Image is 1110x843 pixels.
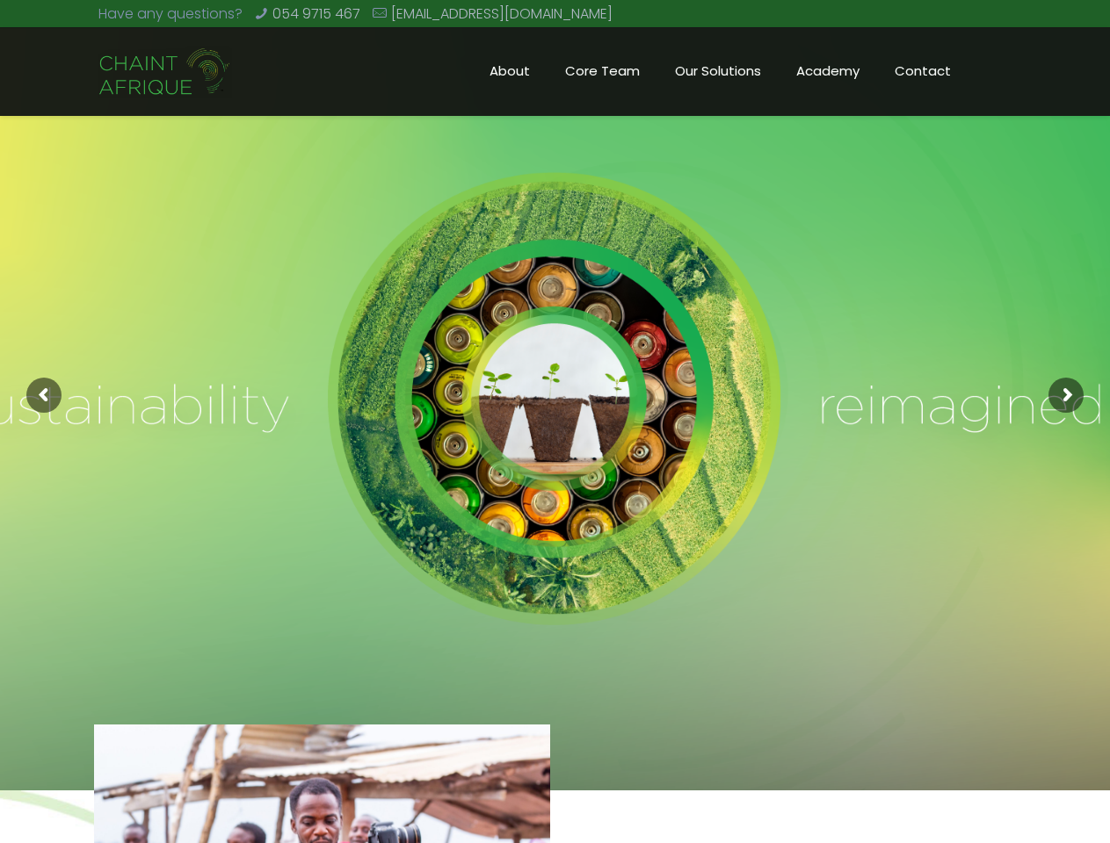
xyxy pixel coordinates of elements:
a: 054 9715 467 [272,4,360,24]
span: Our Solutions [657,58,779,84]
a: [EMAIL_ADDRESS][DOMAIN_NAME] [391,4,613,24]
a: Academy [779,27,877,115]
span: Core Team [548,58,657,84]
a: Our Solutions [657,27,779,115]
a: Contact [877,27,969,115]
img: Chaint_Afrique-20 [98,46,232,98]
a: Chaint Afrique [98,27,232,115]
span: Contact [877,58,969,84]
span: Academy [779,58,877,84]
a: Core Team [548,27,657,115]
a: About [472,27,548,115]
span: About [472,58,548,84]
